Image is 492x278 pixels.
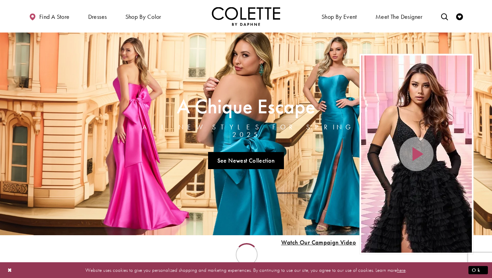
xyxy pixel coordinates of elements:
[468,266,488,274] button: Submit Dialog
[212,7,280,26] a: Visit Home Page
[88,13,107,20] span: Dresses
[322,13,357,20] span: Shop By Event
[39,13,70,20] span: Find a store
[397,266,406,273] a: here
[132,149,360,172] ul: Slider Links
[4,264,16,276] button: Close Dialog
[375,13,423,20] span: Meet the designer
[208,152,284,169] a: See Newest Collection A Chique Escape All New Styles For Spring 2025
[27,7,71,26] a: Find a store
[281,239,356,246] span: Play Slide #15 Video
[454,7,465,26] a: Check Wishlist
[125,13,161,20] span: Shop by color
[86,7,109,26] span: Dresses
[124,7,163,26] span: Shop by color
[439,7,450,26] a: Toggle search
[320,7,359,26] span: Shop By Event
[49,265,443,275] p: Website uses cookies to give you personalized shopping and marketing experiences. By continuing t...
[212,7,280,26] img: Colette by Daphne
[374,7,424,26] a: Meet the designer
